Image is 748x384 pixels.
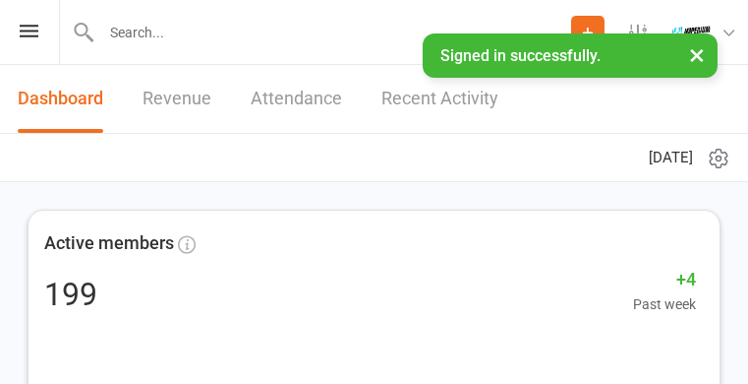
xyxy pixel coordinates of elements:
a: Revenue [143,65,211,133]
span: +4 [633,266,696,294]
a: Attendance [251,65,342,133]
span: [DATE] [649,146,693,169]
a: Dashboard [18,65,103,133]
a: Recent Activity [381,65,498,133]
span: Signed in successfully. [440,46,601,65]
input: Search... [95,19,571,46]
button: × [679,33,715,76]
img: thumb_image1639376871.png [671,13,711,52]
span: Past week [633,293,696,315]
div: 199 [44,279,97,310]
span: Active members [44,229,174,258]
